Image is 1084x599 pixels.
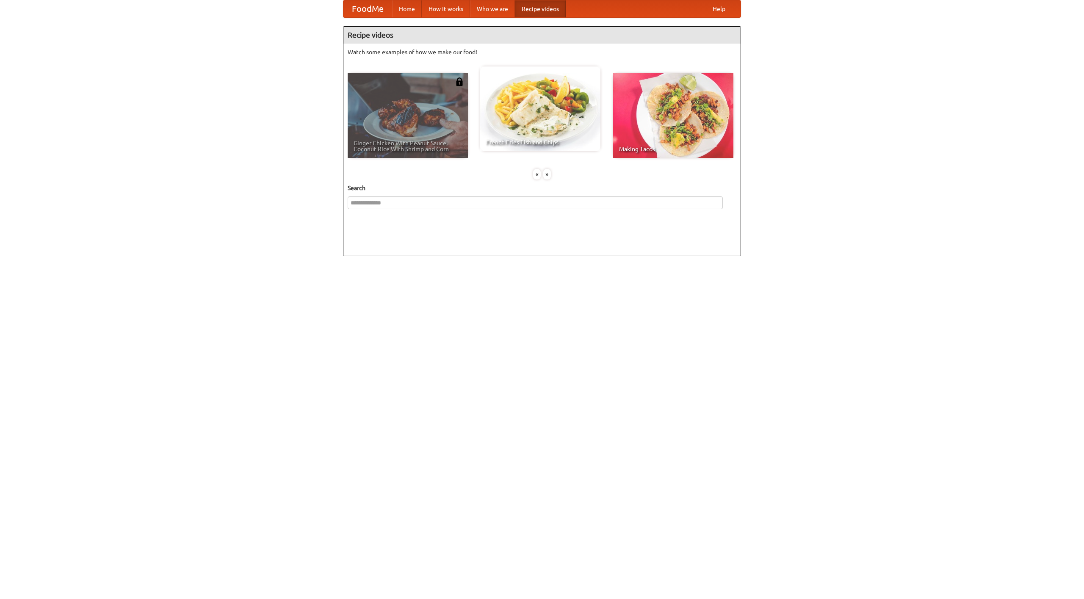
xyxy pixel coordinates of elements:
span: French Fries Fish and Chips [486,139,595,145]
h4: Recipe videos [343,27,741,44]
a: Recipe videos [515,0,566,17]
a: Home [392,0,422,17]
a: FoodMe [343,0,392,17]
span: Making Tacos [619,146,727,152]
a: Making Tacos [613,73,733,158]
a: Who we are [470,0,515,17]
a: How it works [422,0,470,17]
div: « [533,169,541,179]
a: French Fries Fish and Chips [480,66,600,151]
a: Help [706,0,732,17]
img: 483408.png [455,77,464,86]
h5: Search [348,184,736,192]
p: Watch some examples of how we make our food! [348,48,736,56]
div: » [543,169,551,179]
